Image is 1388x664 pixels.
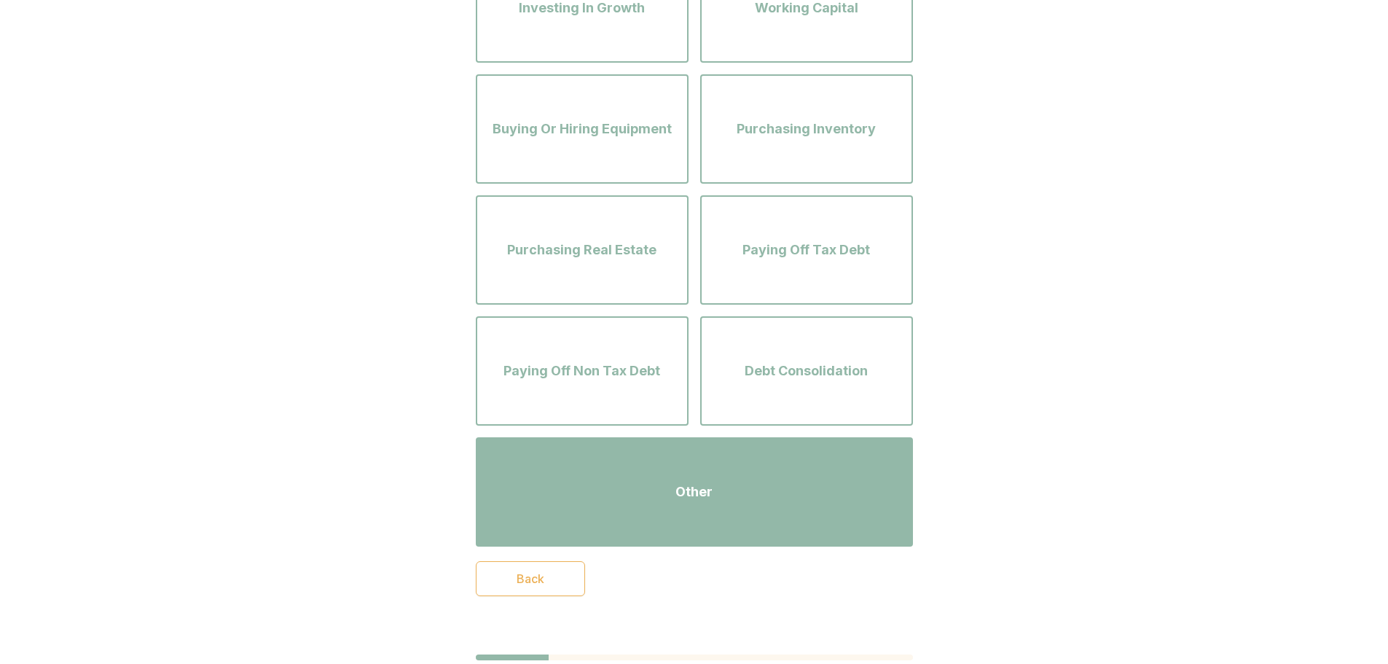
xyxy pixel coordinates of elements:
span: Debt Consolidation [745,361,868,381]
span: Other [675,482,713,502]
button: Purchasing Inventory [700,74,913,184]
span: Purchasing Inventory [737,119,876,139]
button: Buying Or Hiring Equipment [476,74,689,184]
span: Buying Or Hiring Equipment [493,119,672,139]
span: Paying Off Non Tax Debt [503,361,660,381]
button: Paying Off Tax Debt [700,195,913,305]
button: Other [476,437,913,547]
span: Paying Off Tax Debt [742,240,870,260]
button: Paying Off Non Tax Debt [476,316,689,426]
button: Debt Consolidation [700,316,913,426]
button: Purchasing Real Estate [476,195,689,305]
span: Purchasing Real Estate [507,240,656,260]
button: Back [476,561,585,596]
